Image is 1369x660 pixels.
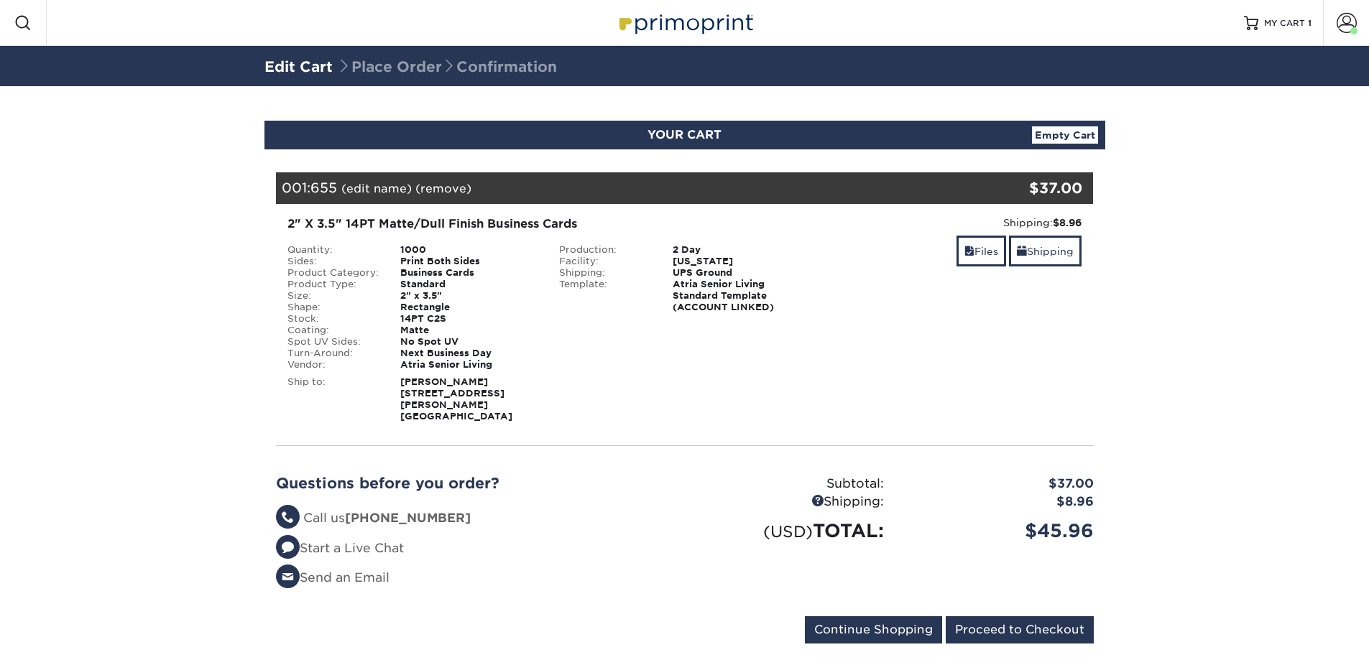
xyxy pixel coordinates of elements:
div: Quantity: [277,244,390,256]
div: 14PT C2S [390,313,548,325]
div: No Spot UV [390,336,548,348]
div: Facility: [548,256,662,267]
strong: $8.96 [1053,217,1082,228]
div: $45.96 [895,517,1105,544]
img: Primoprint [613,7,757,38]
div: Business Cards [390,267,548,279]
div: Subtotal: [685,475,895,493]
div: Atria Senior Living [390,359,548,371]
span: files [964,246,974,257]
div: Sides: [277,256,390,267]
div: $37.00 [957,177,1083,199]
div: Standard [390,279,548,290]
div: Production: [548,244,662,256]
div: Vendor: [277,359,390,371]
div: Product Category: [277,267,390,279]
a: Edit Cart [264,58,333,75]
div: Ship to: [277,376,390,422]
div: 1000 [390,244,548,256]
a: (remove) [415,182,471,195]
input: Proceed to Checkout [946,616,1094,643]
div: Size: [277,290,390,302]
div: 2 Day [662,244,821,256]
div: Stock: [277,313,390,325]
div: [US_STATE] [662,256,821,267]
div: 001: [276,172,957,204]
div: Coating: [277,325,390,336]
div: $8.96 [895,493,1105,511]
div: Template: [548,279,662,313]
span: YOUR CART [647,128,722,141]
div: Next Business Day [390,348,548,359]
span: 655 [310,180,337,195]
div: Print Both Sides [390,256,548,267]
div: Shipping: [831,215,1082,230]
div: Matte [390,325,548,336]
div: Product Type: [277,279,390,290]
a: Files [957,236,1006,266]
div: Shipping: [548,267,662,279]
a: Shipping [1009,236,1082,266]
div: TOTAL: [685,517,895,544]
span: MY CART [1264,17,1305,29]
strong: [PERSON_NAME] [STREET_ADDRESS][PERSON_NAME] [GEOGRAPHIC_DATA] [400,376,512,422]
span: 1 [1308,18,1312,28]
div: 2" X 3.5" 14PT Matte/Dull Finish Business Cards [287,215,810,233]
div: Shipping: [685,493,895,511]
strong: [PHONE_NUMBER] [345,511,471,525]
div: Rectangle [390,302,548,313]
a: Start a Live Chat [276,541,404,555]
div: Atria Senior Living Standard Template (ACCOUNT LINKED) [662,279,821,313]
a: Send an Email [276,570,390,585]
a: (edit name) [341,182,412,195]
a: Empty Cart [1032,126,1098,144]
div: $37.00 [895,475,1105,493]
div: UPS Ground [662,267,821,279]
h2: Questions before you order? [276,475,674,492]
small: (USD) [763,522,813,541]
span: shipping [1017,246,1027,257]
input: Continue Shopping [805,616,942,643]
div: Turn-Around: [277,348,390,359]
div: Spot UV Sides: [277,336,390,348]
div: Shape: [277,302,390,313]
div: 2" x 3.5" [390,290,548,302]
span: Place Order Confirmation [337,58,557,75]
li: Call us [276,509,674,528]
